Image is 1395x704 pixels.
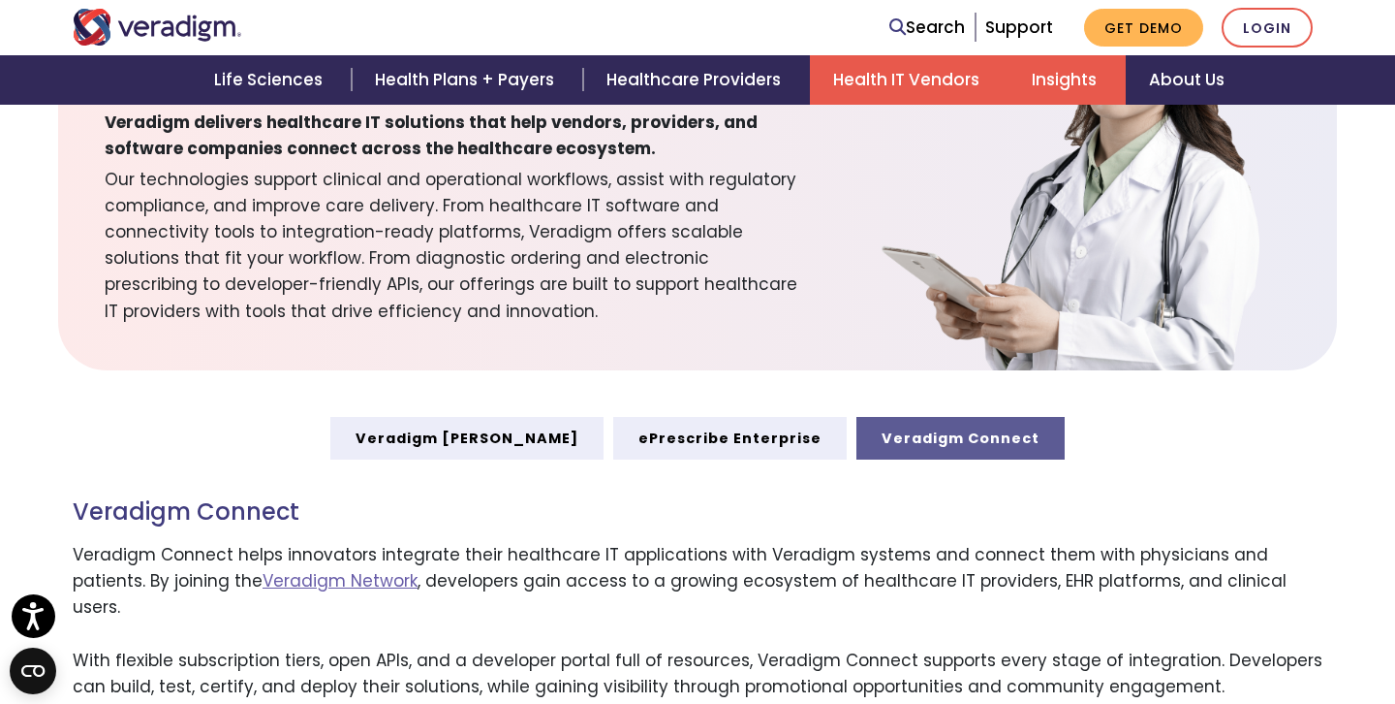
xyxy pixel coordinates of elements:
[263,569,418,592] a: Veradigm Network
[1023,584,1372,681] iframe: Drift Chat Widget
[985,16,1053,39] a: Support
[73,9,242,46] img: Veradigm logo
[613,417,847,460] a: ePrescribe Enterprise
[352,55,583,105] a: Health Plans + Payers
[330,417,604,460] a: Veradigm [PERSON_NAME]
[1222,8,1313,48] a: Login
[1008,55,1126,105] a: Insights
[10,648,56,694] button: Open CMP widget
[1126,55,1248,105] a: About Us
[191,55,352,105] a: Life Sciences
[889,15,965,41] a: Search
[583,55,810,105] a: Healthcare Providers
[105,163,804,325] span: Our technologies support clinical and operational workflows, assist with regulatory compliance, a...
[1084,9,1203,47] a: Get Demo
[856,417,1065,460] a: Veradigm Connect
[73,498,1322,527] h3: Veradigm Connect
[105,110,804,162] span: Veradigm delivers healthcare IT solutions that help vendors, providers, and software companies co...
[810,55,1008,105] a: Health IT Vendors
